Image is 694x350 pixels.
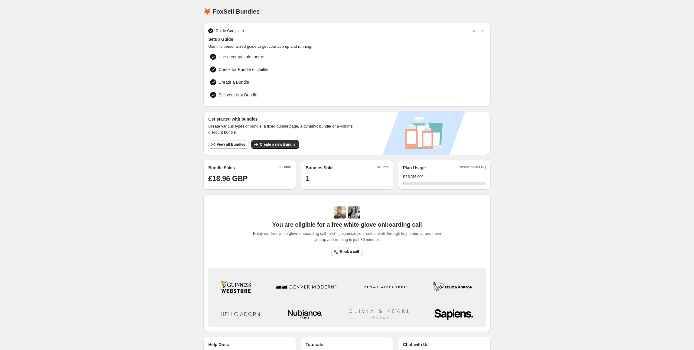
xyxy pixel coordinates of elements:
span: View all Bundles [217,142,245,147]
h2: Bundles Sold [306,165,332,171]
img: Prakhar [348,206,360,219]
h2: Bundle Sales [208,165,235,171]
p: Help Docs [208,342,229,348]
span: Create a new Bundle [260,142,295,147]
h1: 🦊 FoxSell Bundles [203,8,260,15]
h2: Plan Usage [403,165,426,171]
span: Create a Bundle [219,79,249,85]
button: View all Bundles [208,140,249,149]
span: $ 26 [403,174,410,180]
a: Book a call [331,248,362,256]
span: Create various types of bundle, a fixed bundle page, a dynamic bundle or a volume discount bundle [208,123,358,135]
span: All time [377,165,388,171]
span: Sell your first Bundle [219,92,257,98]
h3: Get started with bundles [208,116,358,122]
span: $5,000 [412,174,423,179]
p: Tutorials [306,342,323,348]
h1: 1 [306,174,388,183]
span: You are eligible for a free white glove onboarding call [272,221,422,228]
span: All time [279,165,291,171]
span: Check for Bundle eligibility [219,66,268,73]
span: [DATE] [475,165,486,169]
button: Create a new Bundle [251,140,299,149]
span: Book a call [340,249,359,254]
span: Resets on [459,165,486,171]
span: Use this personalized guide to get your app up and running. [208,44,486,50]
span: Guide Complete [216,28,244,34]
h1: £18.96 GBP [208,174,291,183]
span: Setup Guide [208,36,486,42]
div: / [403,174,486,180]
img: Adi [334,206,346,219]
span: Enjoy our free white glove onboarding call—we'll customize your setup, walk through key features,... [250,231,444,243]
p: Chat with Us [403,342,429,348]
span: Use a compatible theme [219,54,264,60]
